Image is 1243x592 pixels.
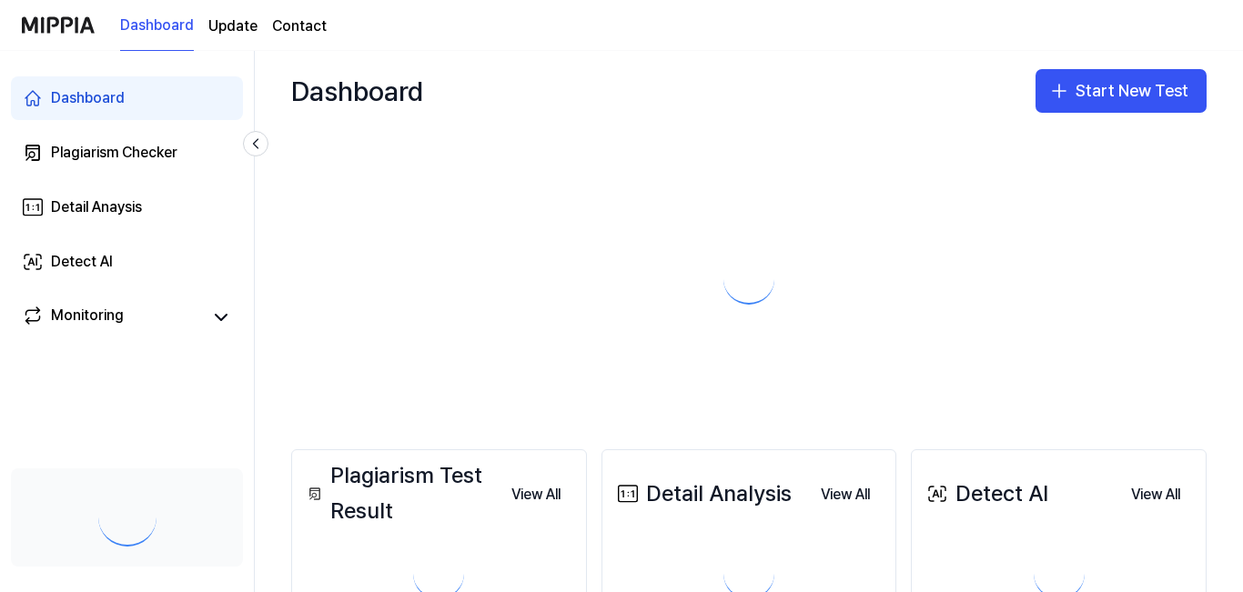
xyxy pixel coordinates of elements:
[303,458,497,528] div: Plagiarism Test Result
[208,15,258,37] a: Update
[806,477,884,513] button: View All
[11,186,243,229] a: Detail Anaysis
[1117,477,1195,513] button: View All
[51,196,142,218] div: Detail Anaysis
[11,131,243,175] a: Plagiarism Checker
[22,305,203,330] a: Monitoring
[120,1,194,51] a: Dashboard
[51,142,177,164] div: Plagiarism Checker
[923,477,1048,511] div: Detect AI
[51,87,125,109] div: Dashboard
[11,76,243,120] a: Dashboard
[291,69,423,113] div: Dashboard
[51,251,113,273] div: Detect AI
[1117,475,1195,513] a: View All
[806,475,884,513] a: View All
[613,477,792,511] div: Detail Analysis
[11,240,243,284] a: Detect AI
[497,477,575,513] button: View All
[51,305,124,330] div: Monitoring
[272,15,327,37] a: Contact
[1036,69,1207,113] button: Start New Test
[497,475,575,513] a: View All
